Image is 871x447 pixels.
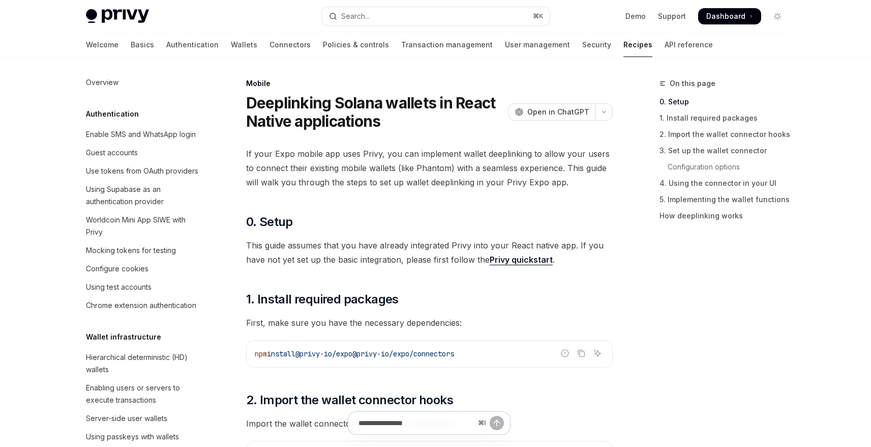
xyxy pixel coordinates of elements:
[78,73,208,92] a: Overview
[86,128,196,141] div: Enable SMS and WhatsApp login
[246,147,613,189] span: If your Expo mobile app uses Privy, you can implement wallet deeplinking to allow your users to c...
[255,349,267,358] span: npm
[78,260,208,278] a: Configure cookies
[78,125,208,144] a: Enable SMS and WhatsApp login
[86,299,196,312] div: Chrome extension authentication
[86,351,202,376] div: Hierarchical deterministic (HD) wallets
[670,77,715,90] span: On this page
[86,9,149,23] img: light logo
[78,162,208,180] a: Use tokens from OAuth providers
[78,180,208,211] a: Using Supabase as an authentication provider
[86,183,202,208] div: Using Supabase as an authentication provider
[341,10,370,22] div: Search...
[658,11,686,21] a: Support
[625,11,646,21] a: Demo
[78,278,208,296] a: Using test accounts
[665,33,713,57] a: API reference
[78,211,208,241] a: Worldcoin Mini App SIWE with Privy
[659,159,794,175] a: Configuration options
[401,33,493,57] a: Transaction management
[78,144,208,162] a: Guest accounts
[166,33,219,57] a: Authentication
[490,255,553,265] a: Privy quickstart
[505,33,570,57] a: User management
[582,33,611,57] a: Security
[706,11,745,21] span: Dashboard
[623,33,652,57] a: Recipes
[86,214,202,238] div: Worldcoin Mini App SIWE with Privy
[131,33,154,57] a: Basics
[78,409,208,428] a: Server-side user wallets
[86,108,139,120] h5: Authentication
[246,316,613,330] span: First, make sure you have the necessary dependencies:
[533,12,544,20] span: ⌘ K
[591,347,604,360] button: Ask AI
[78,296,208,315] a: Chrome extension authentication
[295,349,352,358] span: @privy-io/expo
[323,33,389,57] a: Policies & controls
[659,175,794,191] a: 4. Using the connector in your UI
[86,263,148,275] div: Configure cookies
[269,33,311,57] a: Connectors
[698,8,761,24] a: Dashboard
[86,76,118,89] div: Overview
[558,347,572,360] button: Report incorrect code
[659,208,794,224] a: How deeplinking works
[659,143,794,159] a: 3. Set up the wallet connector
[659,94,794,110] a: 0. Setup
[86,281,152,293] div: Using test accounts
[86,165,198,177] div: Use tokens from OAuth providers
[246,238,613,267] span: This guide assumes that you have already integrated Privy into your React native app. If you have...
[86,244,176,257] div: Mocking tokens for testing
[352,349,454,358] span: @privy-io/expo/connectors
[527,107,589,117] span: Open in ChatGPT
[246,291,399,308] span: 1. Install required packages
[86,431,179,443] div: Using passkeys with wallets
[659,191,794,208] a: 5. Implementing the wallet functions
[358,412,474,434] input: Ask a question...
[78,348,208,379] a: Hierarchical deterministic (HD) wallets
[659,126,794,143] a: 2. Import the wallet connector hooks
[322,7,550,25] button: Open search
[490,416,504,430] button: Send message
[769,8,786,24] button: Toggle dark mode
[86,382,202,406] div: Enabling users or servers to execute transactions
[659,110,794,126] a: 1. Install required packages
[246,94,504,130] h1: Deeplinking Solana wallets in React Native applications
[575,347,588,360] button: Copy the contents from the code block
[246,78,613,89] div: Mobile
[267,349,295,358] span: install
[86,33,118,57] a: Welcome
[78,379,208,409] a: Enabling users or servers to execute transactions
[86,147,138,159] div: Guest accounts
[86,331,161,343] h5: Wallet infrastructure
[246,392,453,408] span: 2. Import the wallet connector hooks
[78,428,208,446] a: Using passkeys with wallets
[78,241,208,260] a: Mocking tokens for testing
[231,33,257,57] a: Wallets
[508,103,595,121] button: Open in ChatGPT
[86,412,167,425] div: Server-side user wallets
[246,214,293,230] span: 0. Setup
